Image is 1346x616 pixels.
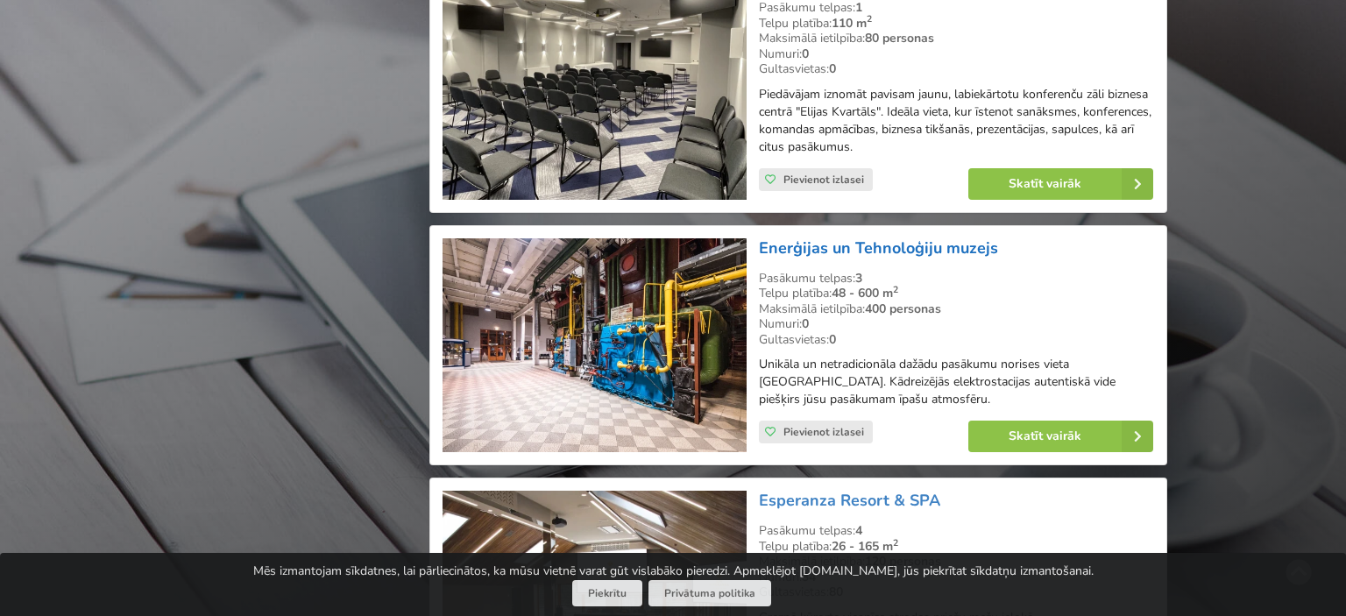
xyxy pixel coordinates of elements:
[759,16,1153,32] div: Telpu platība:
[759,301,1153,317] div: Maksimālā ietilpība:
[783,173,864,187] span: Pievienot izlasei
[759,286,1153,301] div: Telpu platība:
[759,86,1153,156] p: Piedāvājam iznomāt pavisam jaunu, labiekārtotu konferenču zāli biznesa centrā "Elijas Kvartāls". ...
[648,580,771,607] a: Privātuma politika
[759,46,1153,62] div: Numuri:
[759,271,1153,287] div: Pasākumu telpas:
[759,31,1153,46] div: Maksimālā ietilpība:
[865,30,934,46] strong: 80 personas
[759,237,998,258] a: Enerģijas un Tehnoloģiju muzejs
[832,285,898,301] strong: 48 - 600 m
[865,301,941,317] strong: 400 personas
[759,356,1153,408] p: Unikāla un netradicionāla dažādu pasākumu norises vieta [GEOGRAPHIC_DATA]. Kādreizējās elektrosta...
[759,523,1153,539] div: Pasākumu telpas:
[829,331,836,348] strong: 0
[443,238,747,453] img: Neierastas vietas | Viļņa | Enerģijas un Tehnoloģiju muzejs
[855,522,862,539] strong: 4
[893,283,898,296] sup: 2
[968,168,1153,200] a: Skatīt vairāk
[759,61,1153,77] div: Gultasvietas:
[832,538,898,555] strong: 26 - 165 m
[759,332,1153,348] div: Gultasvietas:
[759,490,940,511] a: Esperanza Resort & SPA
[855,270,862,287] strong: 3
[832,15,872,32] strong: 110 m
[867,12,872,25] sup: 2
[783,425,864,439] span: Pievienot izlasei
[759,316,1153,332] div: Numuri:
[968,421,1153,452] a: Skatīt vairāk
[802,46,809,62] strong: 0
[759,539,1153,555] div: Telpu platība:
[802,315,809,332] strong: 0
[572,580,642,607] button: Piekrītu
[893,536,898,549] sup: 2
[829,60,836,77] strong: 0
